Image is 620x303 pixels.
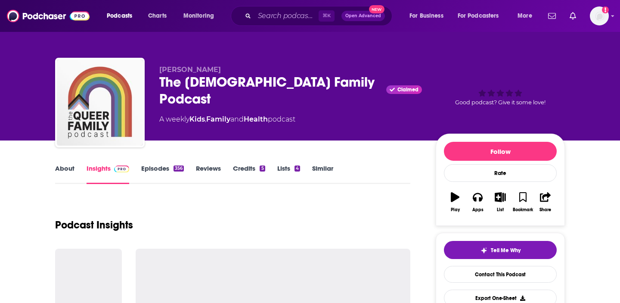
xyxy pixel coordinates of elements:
a: InsightsPodchaser Pro [87,164,129,184]
span: Logged in as anyalola [590,6,609,25]
div: Search podcasts, credits, & more... [239,6,400,26]
span: New [369,5,384,13]
a: Episodes356 [141,164,184,184]
a: About [55,164,74,184]
span: For Business [409,10,443,22]
span: [PERSON_NAME] [159,66,221,74]
img: Podchaser - Follow, Share and Rate Podcasts [7,8,90,24]
svg: Add a profile image [602,6,609,13]
span: Tell Me Why [491,247,521,254]
button: open menu [101,9,143,23]
span: , [205,115,206,123]
a: Similar [312,164,333,184]
img: The Queer Family Podcast [57,59,143,146]
a: Health [244,115,268,123]
span: Monitoring [183,10,214,22]
button: Follow [444,142,557,161]
a: Family [206,115,230,123]
div: Rate [444,164,557,182]
span: Charts [148,10,167,22]
button: Bookmark [512,187,534,218]
a: Lists4 [277,164,300,184]
div: Play [451,207,460,212]
a: Credits5 [233,164,265,184]
span: More [518,10,532,22]
button: open menu [403,9,454,23]
a: Reviews [196,164,221,184]
span: Open Advanced [345,14,381,18]
div: Share [539,207,551,212]
a: Show notifications dropdown [545,9,559,23]
a: Charts [143,9,172,23]
div: 5 [260,166,265,172]
button: tell me why sparkleTell Me Why [444,241,557,259]
a: Contact This Podcast [444,266,557,283]
input: Search podcasts, credits, & more... [254,9,319,23]
button: List [489,187,512,218]
h1: Podcast Insights [55,219,133,231]
a: Kids [189,115,205,123]
div: 4 [294,166,300,172]
div: Apps [472,207,484,212]
button: Play [444,187,466,218]
button: open menu [512,9,543,23]
button: Share [534,187,557,218]
button: Open AdvancedNew [341,11,385,21]
div: A weekly podcast [159,114,295,125]
span: For Podcasters [458,10,499,22]
div: Bookmark [513,207,533,212]
div: List [497,207,504,212]
button: open menu [452,9,512,23]
button: open menu [177,9,225,23]
span: ⌘ K [319,10,335,22]
span: Podcasts [107,10,132,22]
span: and [230,115,244,123]
span: Good podcast? Give it some love! [455,99,546,106]
span: Claimed [397,87,418,92]
div: 356 [174,166,184,172]
button: Show profile menu [590,6,609,25]
img: Podchaser Pro [114,166,129,172]
a: Show notifications dropdown [566,9,580,23]
img: tell me why sparkle [480,247,487,254]
img: User Profile [590,6,609,25]
div: Good podcast? Give it some love! [436,66,565,119]
button: Apps [466,187,489,218]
